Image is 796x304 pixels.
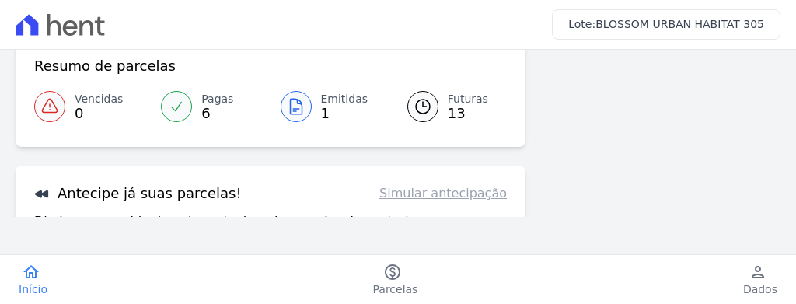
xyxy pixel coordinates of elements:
a: Simular antecipação [379,184,507,203]
i: paid [383,263,402,281]
span: 1 [321,107,368,120]
a: Emitidas 1 [271,85,389,128]
span: Parcelas [373,281,418,297]
span: 13 [448,107,488,120]
a: Pagas 6 [152,85,270,128]
a: paidParcelas [354,263,437,297]
i: home [22,263,40,281]
span: 0 [75,107,123,120]
a: Futuras 13 [389,85,507,128]
span: Início [19,281,47,297]
h3: Lote: [568,16,764,33]
a: personDados [724,263,796,297]
a: Vencidas 0 [34,85,152,128]
p: Diminua seu saldo devedor antecipando parcelas do contrato. [34,212,421,231]
span: Vencidas [75,91,123,107]
span: Pagas [201,91,233,107]
span: Futuras [448,91,488,107]
h3: Resumo de parcelas [34,57,176,75]
h3: Antecipe já suas parcelas! [34,184,242,203]
span: Dados [743,281,777,297]
span: Emitidas [321,91,368,107]
span: 6 [201,107,233,120]
i: person [749,263,767,281]
span: BLOSSOM URBAN HABITAT 305 [595,18,764,30]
